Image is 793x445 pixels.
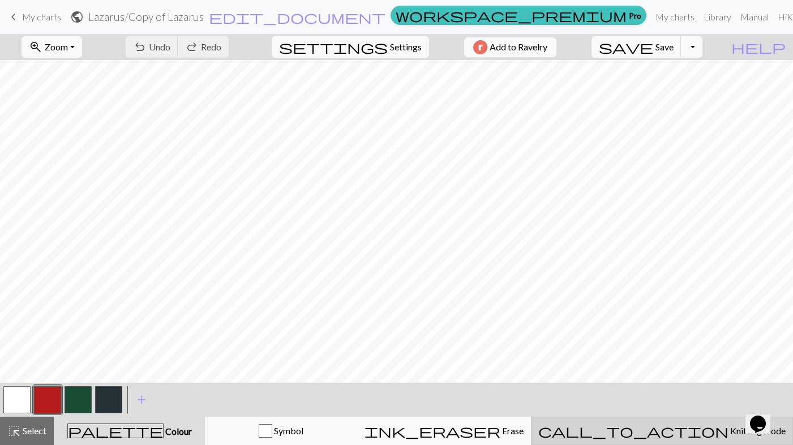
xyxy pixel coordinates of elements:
[390,40,422,54] span: Settings
[391,6,646,25] a: Pro
[531,417,793,445] button: Knitting mode
[490,40,547,54] span: Add to Ravelry
[500,425,524,436] span: Erase
[21,425,46,436] span: Select
[7,7,61,27] a: My charts
[279,39,388,55] span: settings
[70,9,84,25] span: public
[728,425,786,436] span: Knitting mode
[599,39,653,55] span: save
[365,423,500,439] span: ink_eraser
[357,417,531,445] button: Erase
[272,425,303,436] span: Symbol
[651,6,699,28] a: My charts
[591,36,681,58] button: Save
[279,40,388,54] i: Settings
[538,423,728,439] span: call_to_action
[464,37,556,57] button: Add to Ravelry
[473,40,487,54] img: Ravelry
[68,423,163,439] span: palette
[209,9,385,25] span: edit_document
[164,426,192,437] span: Colour
[272,36,429,58] button: SettingsSettings
[736,6,773,28] a: Manual
[205,417,357,445] button: Symbol
[7,9,20,25] span: keyboard_arrow_left
[699,6,736,28] a: Library
[7,423,21,439] span: highlight_alt
[745,400,782,434] iframe: chat widget
[396,7,627,23] span: workspace_premium
[45,41,68,52] span: Zoom
[22,11,61,22] span: My charts
[731,39,786,55] span: help
[655,41,674,52] span: Save
[29,39,42,55] span: zoom_in
[88,10,204,23] h2: Lazarus / Copy of Lazarus
[54,417,205,445] button: Colour
[22,36,82,58] button: Zoom
[135,392,148,408] span: add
